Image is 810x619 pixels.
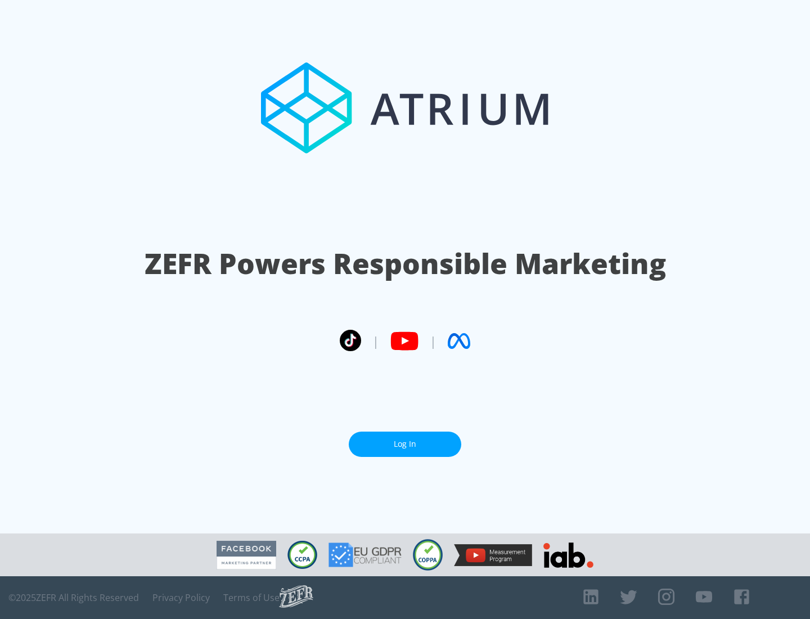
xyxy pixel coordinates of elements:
img: IAB [543,542,593,568]
img: GDPR Compliant [328,542,402,567]
a: Log In [349,432,461,457]
span: | [430,333,436,349]
img: CCPA Compliant [287,541,317,569]
span: | [372,333,379,349]
a: Terms of Use [223,592,280,603]
h1: ZEFR Powers Responsible Marketing [145,244,666,283]
img: Facebook Marketing Partner [217,541,276,569]
a: Privacy Policy [152,592,210,603]
img: YouTube Measurement Program [454,544,532,566]
img: COPPA Compliant [413,539,443,571]
span: © 2025 ZEFR All Rights Reserved [8,592,139,603]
